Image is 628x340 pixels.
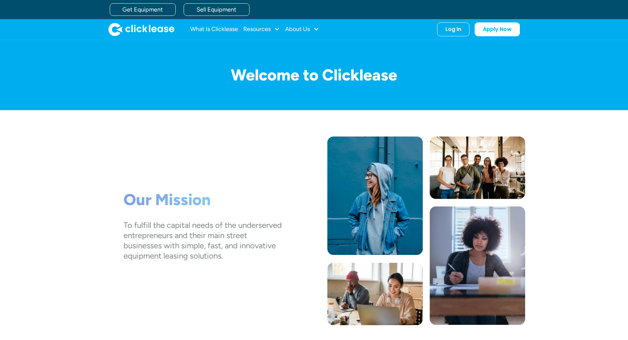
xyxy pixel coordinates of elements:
[243,23,280,36] div: Resources
[108,23,174,36] img: Clicklease logo
[190,23,238,36] a: What Is Clicklease
[475,22,520,36] a: Apply Now
[123,190,282,209] h1: Our Mission
[445,26,461,33] div: Log In
[103,66,525,84] h1: Welcome to Clicklease
[327,137,525,325] img: Photo collage of a woman in a blue jacket, five workers standing together, a man and a woman work...
[110,3,176,16] a: Get Equipment
[184,3,250,16] a: Sell Equipment
[108,23,174,36] a: home
[123,220,282,261] div: To fulfill the capital needs of the underserved entrepreneurs and their main street businesses wi...
[285,23,319,36] div: About Us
